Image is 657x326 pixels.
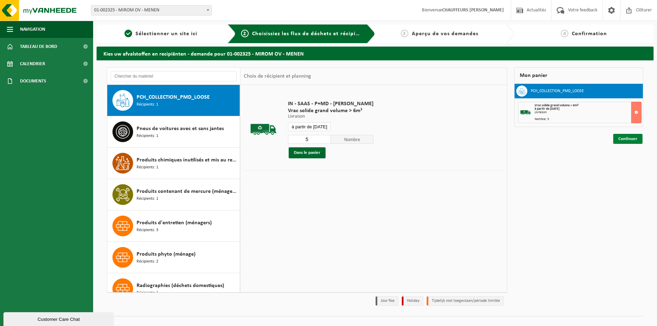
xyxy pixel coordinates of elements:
h3: PCH_COLLECTION_PMD_LOOSE [531,86,584,97]
input: Chercher du matériel [111,71,237,81]
span: Produits chimiques inutilisés et mis au rebut (ménages) [137,156,238,164]
button: Pneus de voitures avec et sans jantes Récipients: 1 [107,116,240,148]
a: 1Sélectionner un site ici [100,30,222,38]
span: Récipients: 1 [137,101,158,108]
span: Documents [20,72,46,90]
span: Aperçu de vos demandes [412,31,478,37]
button: Radiographies (déchets domestiques) Récipients: 1 [107,273,240,305]
span: Calendrier [20,55,45,72]
span: Nombre [331,135,374,144]
button: Dans le panier [289,147,326,158]
div: Choix de récipient et planning [240,68,315,85]
button: Produits d'entretien (ménagers) Récipients: 3 [107,210,240,242]
span: Vrac solide grand volume > 6m³ [535,103,578,107]
span: Navigation [20,21,45,38]
div: Nombre: 5 [535,118,641,121]
span: Récipients: 1 [137,290,158,296]
strong: CHAUFFEURS [PERSON_NAME] [442,8,504,13]
span: Récipients: 1 [137,196,158,202]
span: Produits phyto (ménage) [137,250,196,258]
p: Livraison [288,114,374,119]
iframe: chat widget [3,311,115,326]
span: 01-002325 - MIROM OV - MENEN [91,5,212,16]
span: Vrac solide grand volume > 6m³ [288,107,374,114]
strong: à partir de [DATE] [535,107,559,111]
span: 1 [125,30,132,37]
span: Confirmation [572,31,607,37]
span: 4 [561,30,568,37]
span: Produits d'entretien (ménagers) [137,219,212,227]
div: Mon panier [514,67,643,84]
span: Récipients: 1 [137,133,158,139]
li: Holiday [402,296,423,306]
button: Produits contenant de mercure (ménagers) Récipients: 1 [107,179,240,210]
span: Radiographies (déchets domestiques) [137,281,224,290]
span: Tableau de bord [20,38,57,55]
span: 2 [241,30,249,37]
a: Continuer [613,134,643,144]
span: Pneus de voitures avec et sans jantes [137,125,224,133]
button: Produits chimiques inutilisés et mis au rebut (ménages) Récipients: 1 [107,148,240,179]
li: Tijdelijk niet toegestaan/période limitée [427,296,504,306]
span: 01-002325 - MIROM OV - MENEN [91,6,211,15]
span: Sélectionner un site ici [136,31,197,37]
span: PCH_COLLECTION_PMD_LOOSE [137,93,210,101]
li: Jour fixe [376,296,398,306]
button: PCH_COLLECTION_PMD_LOOSE Récipients: 1 [107,85,240,116]
div: Livraison [535,111,641,114]
span: 3 [401,30,408,37]
span: Choisissiez les flux de déchets et récipients [252,31,367,37]
span: Récipients: 2 [137,258,158,265]
span: Produits contenant de mercure (ménagers) [137,187,238,196]
span: Récipients: 1 [137,164,158,171]
span: IN - SAAS - P+MD - [PERSON_NAME] [288,100,374,107]
input: Sélectionnez date [288,122,331,131]
button: Produits phyto (ménage) Récipients: 2 [107,242,240,273]
span: Récipients: 3 [137,227,158,234]
h2: Kies uw afvalstoffen en recipiënten - demande pour 01-002325 - MIROM OV - MENEN [97,47,654,60]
